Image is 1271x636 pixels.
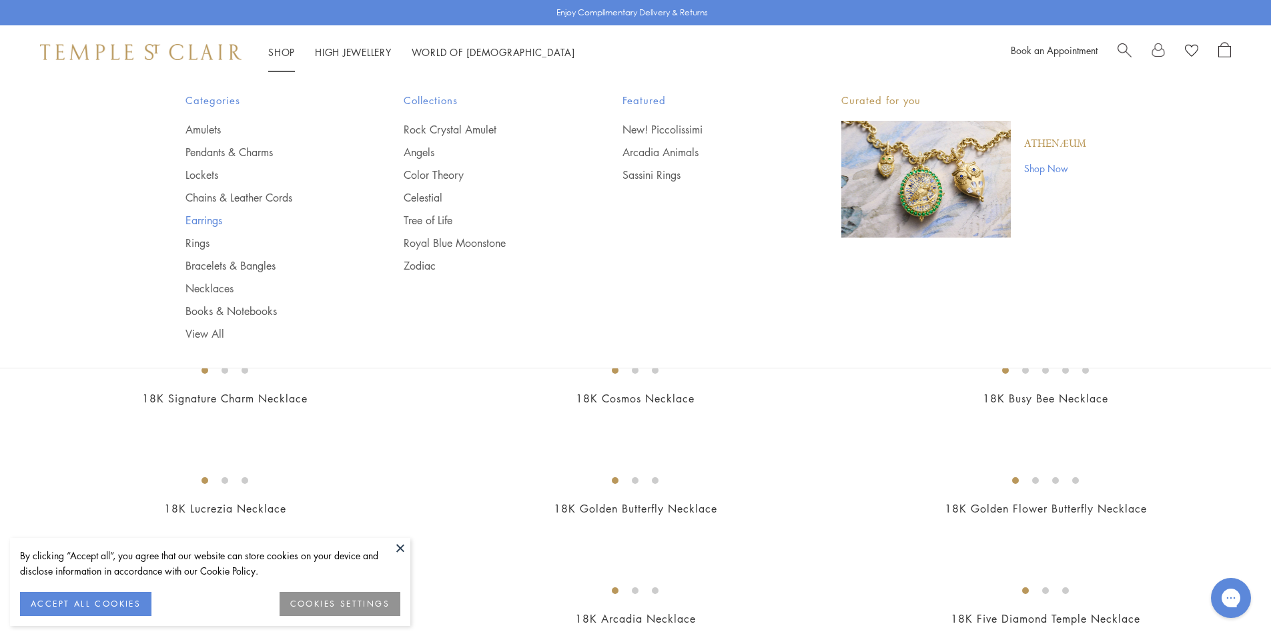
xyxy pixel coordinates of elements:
a: ShopShop [268,45,295,59]
a: Arcadia Animals [622,145,788,160]
a: Chains & Leather Cords [185,190,351,205]
a: Zodiac [404,258,569,273]
a: Search [1118,42,1132,62]
a: Rock Crystal Amulet [404,122,569,137]
a: Shop Now [1024,161,1086,176]
div: By clicking “Accept all”, you agree that our website can store cookies on your device and disclos... [20,548,400,579]
span: Collections [404,92,569,109]
a: 18K Busy Bee Necklace [983,391,1108,406]
a: Angels [404,145,569,160]
a: New! Piccolissimi [622,122,788,137]
a: Rings [185,236,351,250]
a: Open Shopping Bag [1218,42,1231,62]
a: Books & Notebooks [185,304,351,318]
a: Tree of Life [404,213,569,228]
a: Earrings [185,213,351,228]
a: 18K Signature Charm Necklace [142,391,308,406]
a: Necklaces [185,281,351,296]
button: ACCEPT ALL COOKIES [20,592,151,616]
a: 18K Golden Butterfly Necklace [554,501,717,516]
iframe: Gorgias live chat messenger [1204,573,1258,623]
a: 18K Lucrezia Necklace [164,501,286,516]
a: Bracelets & Bangles [185,258,351,273]
a: 18K Golden Flower Butterfly Necklace [945,501,1147,516]
a: 18K Cosmos Necklace [576,391,695,406]
a: World of [DEMOGRAPHIC_DATA]World of [DEMOGRAPHIC_DATA] [412,45,575,59]
p: Enjoy Complimentary Delivery & Returns [556,6,708,19]
a: High JewelleryHigh Jewellery [315,45,392,59]
a: View All [185,326,351,341]
a: 18K Five Diamond Temple Necklace [951,611,1140,626]
a: Book an Appointment [1011,43,1098,57]
a: Celestial [404,190,569,205]
a: View Wishlist [1185,42,1198,62]
span: Categories [185,92,351,109]
a: Amulets [185,122,351,137]
a: Pendants & Charms [185,145,351,160]
a: Royal Blue Moonstone [404,236,569,250]
a: 18K Arcadia Necklace [575,611,696,626]
a: Athenæum [1024,137,1086,151]
a: Lockets [185,168,351,182]
img: Temple St. Clair [40,44,242,60]
button: COOKIES SETTINGS [280,592,400,616]
p: Curated for you [841,92,1086,109]
a: Sassini Rings [622,168,788,182]
a: Color Theory [404,168,569,182]
span: Featured [622,92,788,109]
nav: Main navigation [268,44,575,61]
